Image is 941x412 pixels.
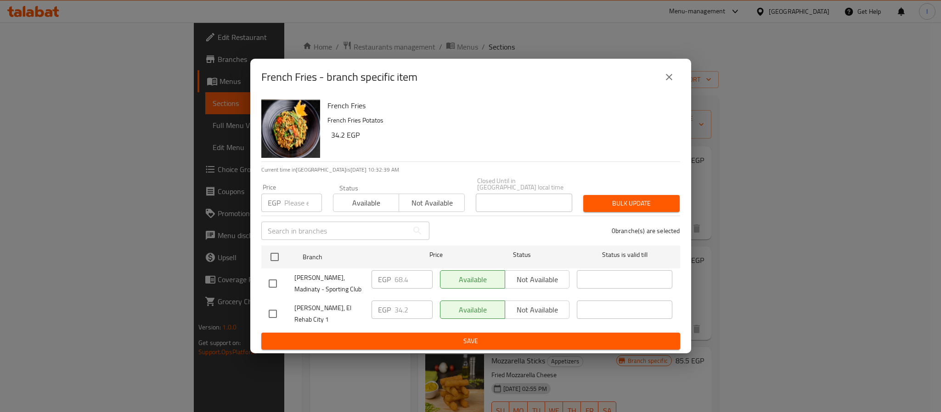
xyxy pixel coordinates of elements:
[261,99,320,158] img: French Fries
[337,196,395,210] span: Available
[294,302,364,325] span: [PERSON_NAME], El Rehab City 1
[577,249,672,261] span: Status is valid till
[327,99,673,112] h6: French Fries
[269,335,673,347] span: Save
[658,66,680,88] button: close
[261,166,680,174] p: Current time in [GEOGRAPHIC_DATA] is [DATE] 10:32:39 AM
[394,301,433,319] input: Please enter price
[261,222,408,240] input: Search in branches
[406,249,467,261] span: Price
[474,249,569,261] span: Status
[294,272,364,295] span: [PERSON_NAME], Madinaty - Sporting Club
[268,197,281,208] p: EGP
[261,70,417,84] h2: French Fries - branch specific item
[378,274,391,285] p: EGP
[403,196,461,210] span: Not available
[378,304,391,315] p: EGP
[394,270,433,289] input: Please enter price
[583,195,680,212] button: Bulk update
[333,194,399,212] button: Available
[612,226,680,235] p: 0 branche(s) are selected
[399,194,465,212] button: Not available
[591,198,672,209] span: Bulk update
[327,115,673,126] p: French Fries Potatos
[261,333,680,350] button: Save
[331,128,673,141] h6: 34.2 EGP
[303,251,398,263] span: Branch
[284,194,322,212] input: Please enter price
